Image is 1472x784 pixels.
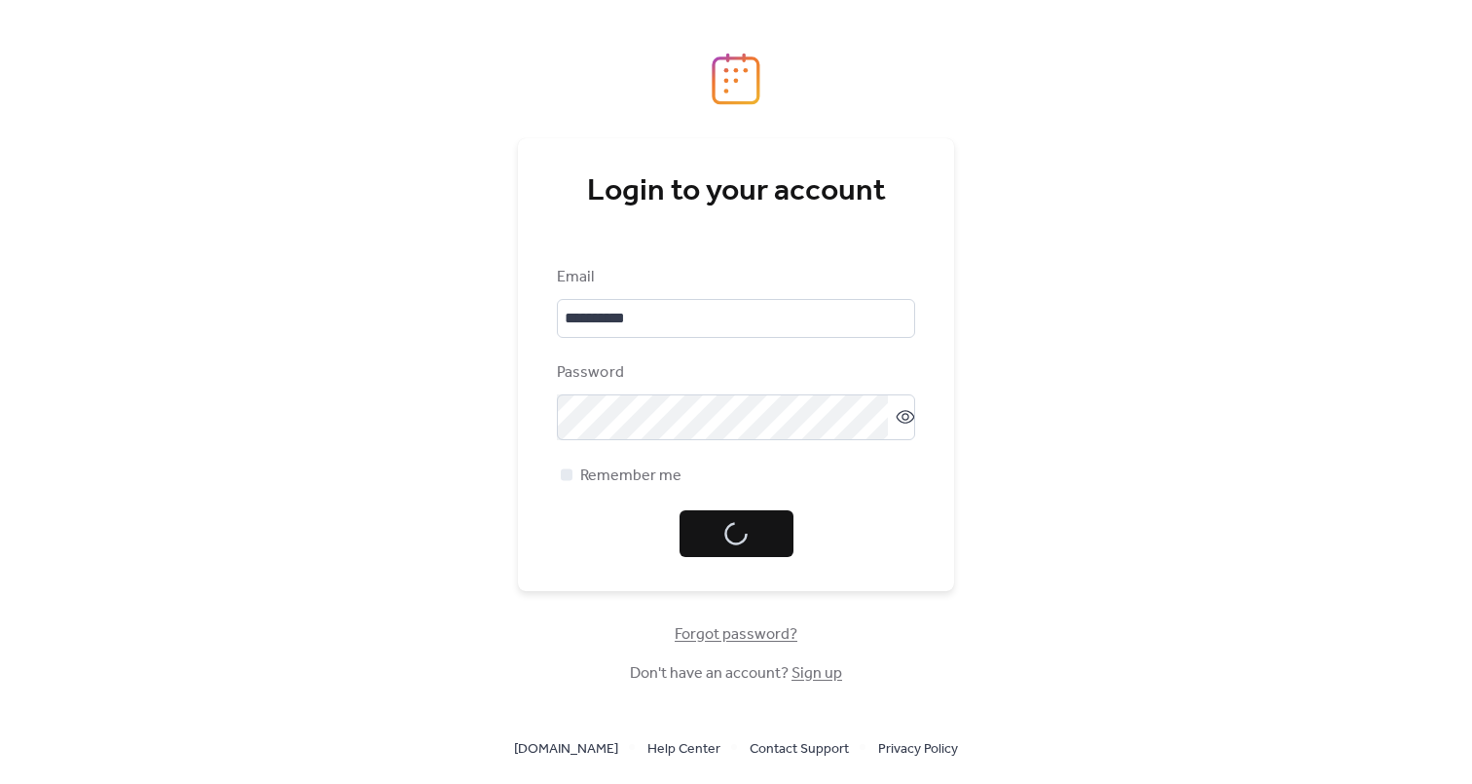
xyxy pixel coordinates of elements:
[712,53,760,105] img: logo
[557,172,915,211] div: Login to your account
[878,738,958,762] span: Privacy Policy
[557,266,911,289] div: Email
[878,736,958,761] a: Privacy Policy
[647,738,720,762] span: Help Center
[675,629,797,640] a: Forgot password?
[514,738,618,762] span: [DOMAIN_NAME]
[557,361,911,385] div: Password
[750,738,849,762] span: Contact Support
[675,623,797,647] span: Forgot password?
[750,736,849,761] a: Contact Support
[580,465,681,488] span: Remember me
[630,662,842,686] span: Don't have an account?
[647,736,720,761] a: Help Center
[791,658,842,689] a: Sign up
[514,736,618,761] a: [DOMAIN_NAME]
